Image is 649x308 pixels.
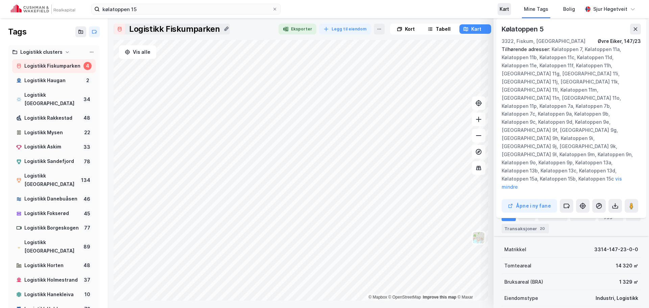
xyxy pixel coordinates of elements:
[82,195,92,203] div: 46
[12,111,96,125] a: Logistikk Rakkestad48
[502,46,552,52] span: Tilhørende adresser:
[83,76,92,85] div: 2
[24,209,80,218] div: Logistikk Fokserød
[82,95,92,103] div: 34
[457,295,473,300] a: Maxar
[12,221,96,235] a: Logistikk Borgeskogen77
[24,172,77,189] div: Logistikk [GEOGRAPHIC_DATA]
[12,88,96,111] a: Logistikk [GEOGRAPHIC_DATA]34
[83,128,92,137] div: 22
[12,126,96,140] a: Logistikk Mysen22
[119,45,156,59] button: Vis alle
[82,143,92,151] div: 33
[24,114,79,122] div: Logistikk Rakkestad
[12,259,96,273] a: Logistikk Horten48
[504,294,538,302] div: Eiendomstype
[82,210,92,218] div: 45
[24,290,80,299] div: Logistikk Hanekleiva
[504,278,543,286] div: Bruksareal (BRA)
[423,295,456,300] a: Improve this map
[24,76,81,85] div: Logistikk Haugan
[82,243,92,251] div: 89
[24,195,79,203] div: Logistikk Danebuåsen
[20,48,63,56] div: Logistikk clusters
[563,5,575,13] div: Bolig
[472,231,485,244] img: Z
[100,4,272,14] input: Søk på adresse, matrikkel, gårdeiere, leietakere eller personer
[502,24,545,34] div: Kølatoppen 5
[12,74,96,88] a: Logistikk Haugan2
[616,262,638,270] div: 14 320 ㎡
[24,157,80,166] div: Logistikk Sandefjord
[24,62,81,70] div: Logistikk Fiskumparken
[502,199,557,213] button: Åpne i ny fane
[24,261,79,270] div: Logistikk Horten
[83,290,92,299] div: 10
[500,5,509,13] div: Kart
[598,37,641,45] div: Øvre Eiker, 147/23
[502,224,549,233] div: Transaksjoner
[24,238,79,255] div: Logistikk [GEOGRAPHIC_DATA]
[596,294,638,302] div: Industri, Logistikk
[524,5,548,13] div: Mine Tags
[12,288,96,302] a: Logistikk Hanekleiva10
[12,273,96,287] a: Logistikk Holmestrand37
[405,25,415,33] div: Kort
[594,245,638,254] div: 3314-147-23-0-0
[24,91,79,108] div: Logistikk [GEOGRAPHIC_DATA]
[502,45,635,191] div: Kølatoppen 7, Kølatoppen 11a, Kølatoppen 11b, Kølatoppen 11c, Kølatoppen 11d, Kølatoppen 11e, Køl...
[24,143,79,151] div: Logistikk Askim
[319,24,371,34] button: Legg til eiendom
[615,276,649,308] iframe: Chat Widget
[12,140,96,154] a: Logistikk Askim33
[12,59,96,73] a: Logistikk Fiskumparken4
[83,62,92,70] div: 4
[471,25,481,33] div: Kart
[129,24,220,34] div: Logistikk Fiskumparken
[615,276,649,308] div: Kontrollprogram for chat
[11,4,75,14] img: cushman-wakefield-realkapital-logo.202ea83816669bd177139c58696a8fa1.svg
[504,245,526,254] div: Matrikkel
[12,155,96,168] a: Logistikk Sandefjord78
[12,236,96,258] a: Logistikk [GEOGRAPHIC_DATA]89
[12,207,96,220] a: Logistikk Fokserød45
[12,169,96,191] a: Logistikk [GEOGRAPHIC_DATA]134
[279,24,316,34] button: Eksporter
[593,5,627,13] div: Sjur Høgetveit
[8,26,26,37] div: Tags
[436,25,451,33] div: Tabell
[83,224,92,232] div: 77
[80,176,92,184] div: 134
[24,276,80,284] div: Logistikk Holmestrand
[502,37,585,45] div: 3322, Fiskum, [GEOGRAPHIC_DATA]
[504,262,531,270] div: Tomteareal
[114,40,488,301] canvas: Map
[82,276,92,284] div: 37
[12,192,96,206] a: Logistikk Danebuåsen46
[24,128,80,137] div: Logistikk Mysen
[82,114,92,122] div: 48
[82,158,92,166] div: 78
[538,225,546,232] div: 20
[368,295,387,300] a: Mapbox
[24,224,80,232] div: Logistikk Borgeskogen
[82,261,92,269] div: 48
[388,295,421,300] a: OpenStreetMap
